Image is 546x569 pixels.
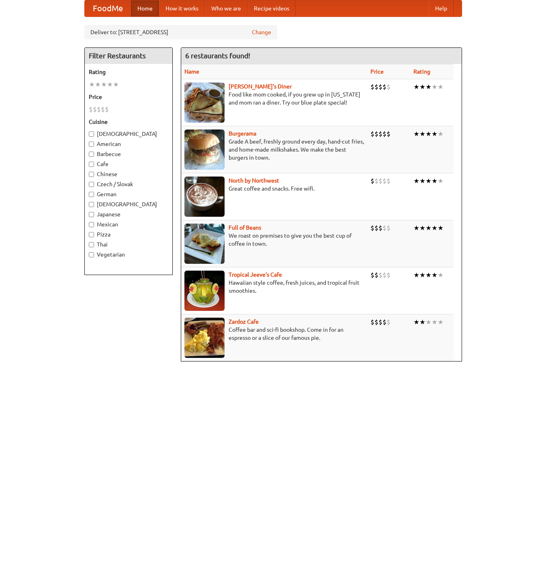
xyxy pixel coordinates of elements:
[89,240,168,249] label: Thai
[184,326,364,342] p: Coffee bar and sci-fi bookshop. Come in for an espresso or a slice of our famous pie.
[113,80,119,89] li: ★
[89,192,94,197] input: German
[382,177,386,185] li: $
[431,224,438,232] li: ★
[429,0,454,16] a: Help
[382,82,386,91] li: $
[378,129,382,138] li: $
[386,82,391,91] li: $
[89,200,168,208] label: [DEMOGRAPHIC_DATA]
[89,210,168,218] label: Japanese
[247,0,296,16] a: Recipe videos
[229,271,282,278] a: Tropical Jeeve's Cafe
[184,138,364,162] p: Grade A beef, freshly ground every day, hand-cut fries, and home-made milkshakes. We make the bes...
[370,129,374,138] li: $
[131,0,159,16] a: Home
[89,68,168,76] h5: Rating
[89,80,95,89] li: ★
[184,271,225,311] img: jeeves.jpg
[431,318,438,327] li: ★
[431,82,438,91] li: ★
[413,224,419,232] li: ★
[85,0,131,16] a: FoodMe
[370,68,384,75] a: Price
[425,129,431,138] li: ★
[419,82,425,91] li: ★
[89,140,168,148] label: American
[184,177,225,217] img: north.jpg
[386,271,391,279] li: $
[89,160,168,168] label: Cafe
[425,82,431,91] li: ★
[431,177,438,185] li: ★
[382,271,386,279] li: $
[89,152,94,157] input: Barbecue
[378,177,382,185] li: $
[89,230,168,238] label: Pizza
[374,224,378,232] li: $
[425,271,431,279] li: ★
[370,318,374,327] li: $
[89,180,168,188] label: Czech / Slovak
[89,232,94,237] input: Pizza
[413,177,419,185] li: ★
[89,252,94,257] input: Vegetarian
[89,242,94,247] input: Thai
[89,212,94,217] input: Japanese
[89,131,94,137] input: [DEMOGRAPHIC_DATA]
[374,82,378,91] li: $
[89,190,168,198] label: German
[425,177,431,185] li: ★
[431,129,438,138] li: ★
[229,224,261,231] a: Full of Beans
[370,82,374,91] li: $
[89,251,168,259] label: Vegetarian
[378,224,382,232] li: $
[229,130,256,137] b: Burgerama
[89,162,94,167] input: Cafe
[184,185,364,193] p: Great coffee and snacks. Free wifi.
[413,271,419,279] li: ★
[184,279,364,295] p: Hawaiian style coffee, fresh juices, and tropical fruit smoothies.
[419,177,425,185] li: ★
[229,318,259,325] a: Zardoz Cafe
[374,271,378,279] li: $
[89,202,94,207] input: [DEMOGRAPHIC_DATA]
[425,318,431,327] li: ★
[89,172,94,177] input: Chinese
[229,177,279,184] a: North by Northwest
[419,318,425,327] li: ★
[438,224,444,232] li: ★
[374,129,378,138] li: $
[413,318,419,327] li: ★
[438,82,444,91] li: ★
[93,105,97,114] li: $
[184,82,225,123] img: sallys.jpg
[105,105,109,114] li: $
[413,129,419,138] li: ★
[89,93,168,101] h5: Price
[438,129,444,138] li: ★
[386,224,391,232] li: $
[431,271,438,279] li: ★
[374,177,378,185] li: $
[386,129,391,138] li: $
[386,318,391,327] li: $
[184,224,225,264] img: beans.jpg
[413,68,430,75] a: Rating
[425,224,431,232] li: ★
[370,224,374,232] li: $
[184,232,364,248] p: We roast on premises to give you the best cup of coffee in town.
[378,318,382,327] li: $
[89,220,168,228] label: Mexican
[229,83,292,90] b: [PERSON_NAME]'s Diner
[89,182,94,187] input: Czech / Slovak
[107,80,113,89] li: ★
[184,129,225,170] img: burgerama.jpg
[95,80,101,89] li: ★
[184,90,364,107] p: Food like mom cooked, if you grew up in [US_STATE] and mom ran a diner. Try our blue plate special!
[159,0,205,16] a: How it works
